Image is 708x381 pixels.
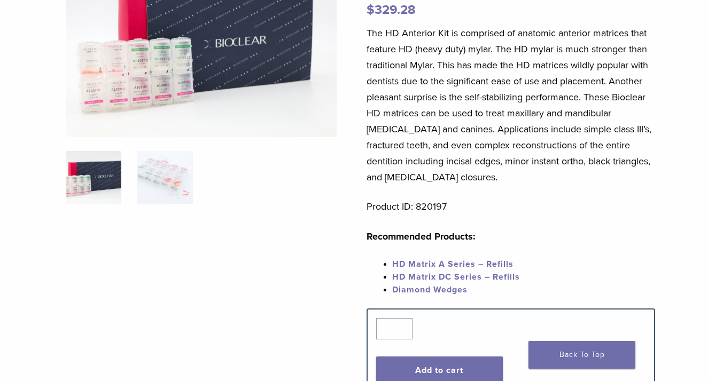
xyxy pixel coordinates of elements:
[367,2,416,18] bdi: 329.28
[392,259,514,269] a: HD Matrix A Series – Refills
[137,151,193,204] img: Complete HD Anterior Kit - Image 2
[367,2,375,18] span: $
[367,199,655,215] p: Product ID: 820197
[367,25,655,185] p: The HD Anterior Kit is comprised of anatomic anterior matrices that feature HD (heavy duty) mylar...
[392,272,520,282] a: HD Matrix DC Series – Refills
[392,284,468,295] a: Diamond Wedges
[367,231,476,242] strong: Recommended Products:
[528,341,635,369] a: Back To Top
[66,151,121,204] img: IMG_8088-1-324x324.jpg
